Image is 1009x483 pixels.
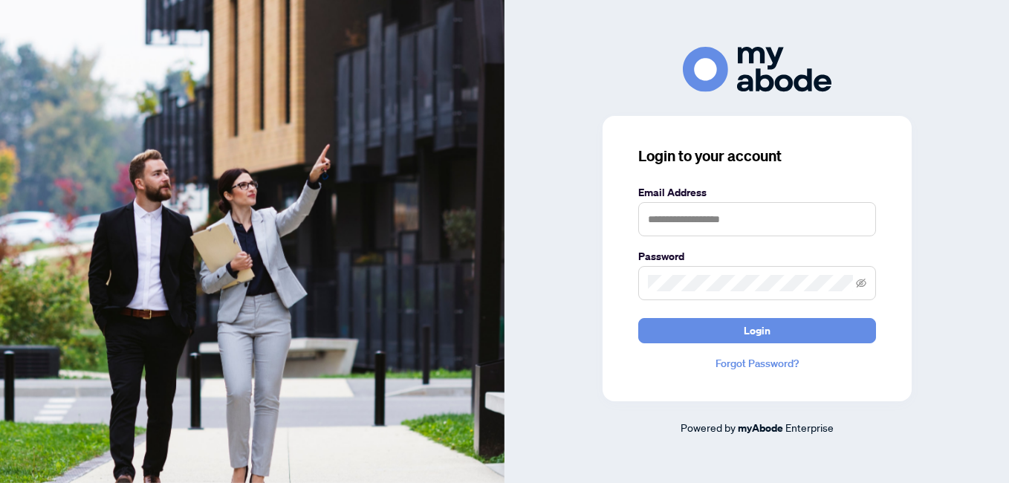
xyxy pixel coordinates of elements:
img: ma-logo [683,47,831,92]
span: Enterprise [785,421,834,434]
label: Email Address [638,184,876,201]
span: Login [744,319,770,343]
label: Password [638,248,876,265]
span: eye-invisible [856,278,866,288]
a: myAbode [738,420,783,436]
span: Powered by [681,421,736,434]
button: Login [638,318,876,343]
h3: Login to your account [638,146,876,166]
a: Forgot Password? [638,355,876,372]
